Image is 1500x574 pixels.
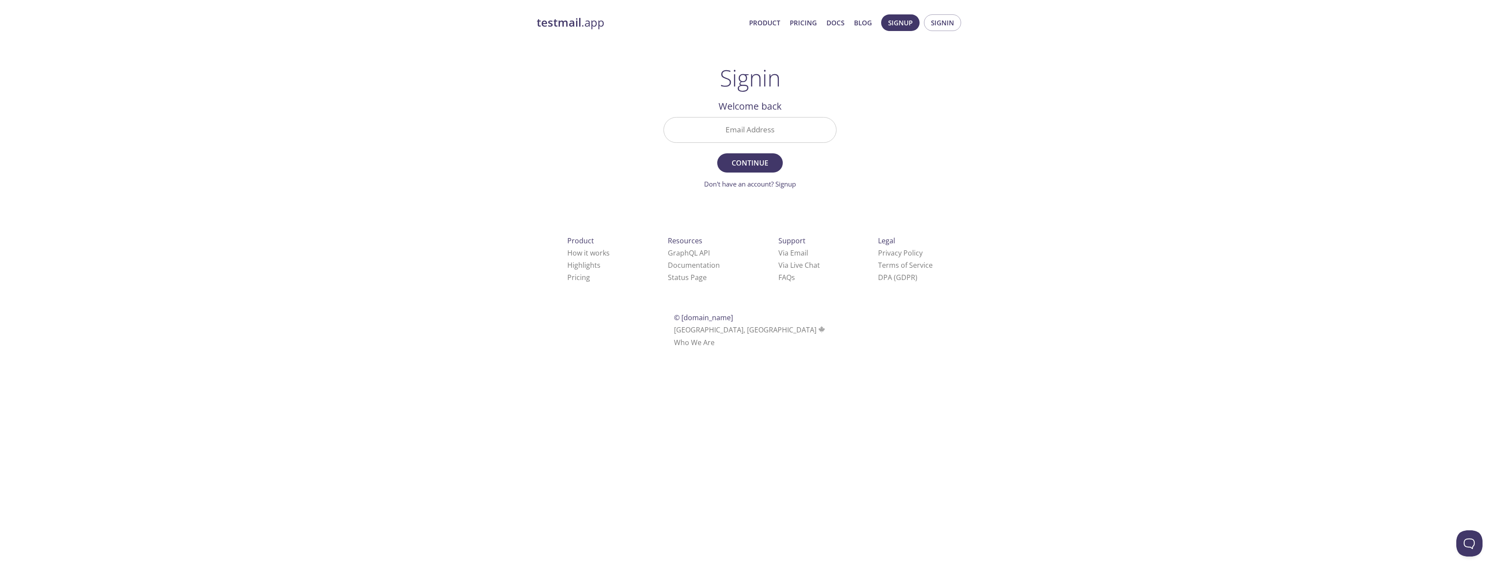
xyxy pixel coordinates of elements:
a: Product [749,17,780,28]
button: Signin [924,14,961,31]
span: Legal [878,236,895,246]
a: How it works [567,248,610,258]
span: Resources [668,236,702,246]
span: Signin [931,17,954,28]
a: Who We Are [674,338,715,347]
a: Pricing [567,273,590,282]
span: [GEOGRAPHIC_DATA], [GEOGRAPHIC_DATA] [674,325,826,335]
h1: Signin [720,65,781,91]
h2: Welcome back [663,99,837,114]
span: Signup [888,17,913,28]
a: Pricing [790,17,817,28]
a: testmail.app [537,15,742,30]
button: Continue [717,153,783,173]
span: Product [567,236,594,246]
a: Via Live Chat [778,260,820,270]
a: DPA (GDPR) [878,273,917,282]
span: Continue [727,157,773,169]
a: FAQ [778,273,795,282]
span: s [792,273,795,282]
strong: testmail [537,15,581,30]
a: Via Email [778,248,808,258]
span: © [DOMAIN_NAME] [674,313,733,322]
span: Support [778,236,806,246]
a: Blog [854,17,872,28]
iframe: Help Scout Beacon - Open [1456,530,1483,557]
a: Documentation [668,260,720,270]
a: Don't have an account? Signup [704,180,796,188]
button: Signup [881,14,920,31]
a: GraphQL API [668,248,710,258]
a: Status Page [668,273,707,282]
a: Privacy Policy [878,248,923,258]
a: Terms of Service [878,260,933,270]
a: Highlights [567,260,601,270]
a: Docs [826,17,844,28]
